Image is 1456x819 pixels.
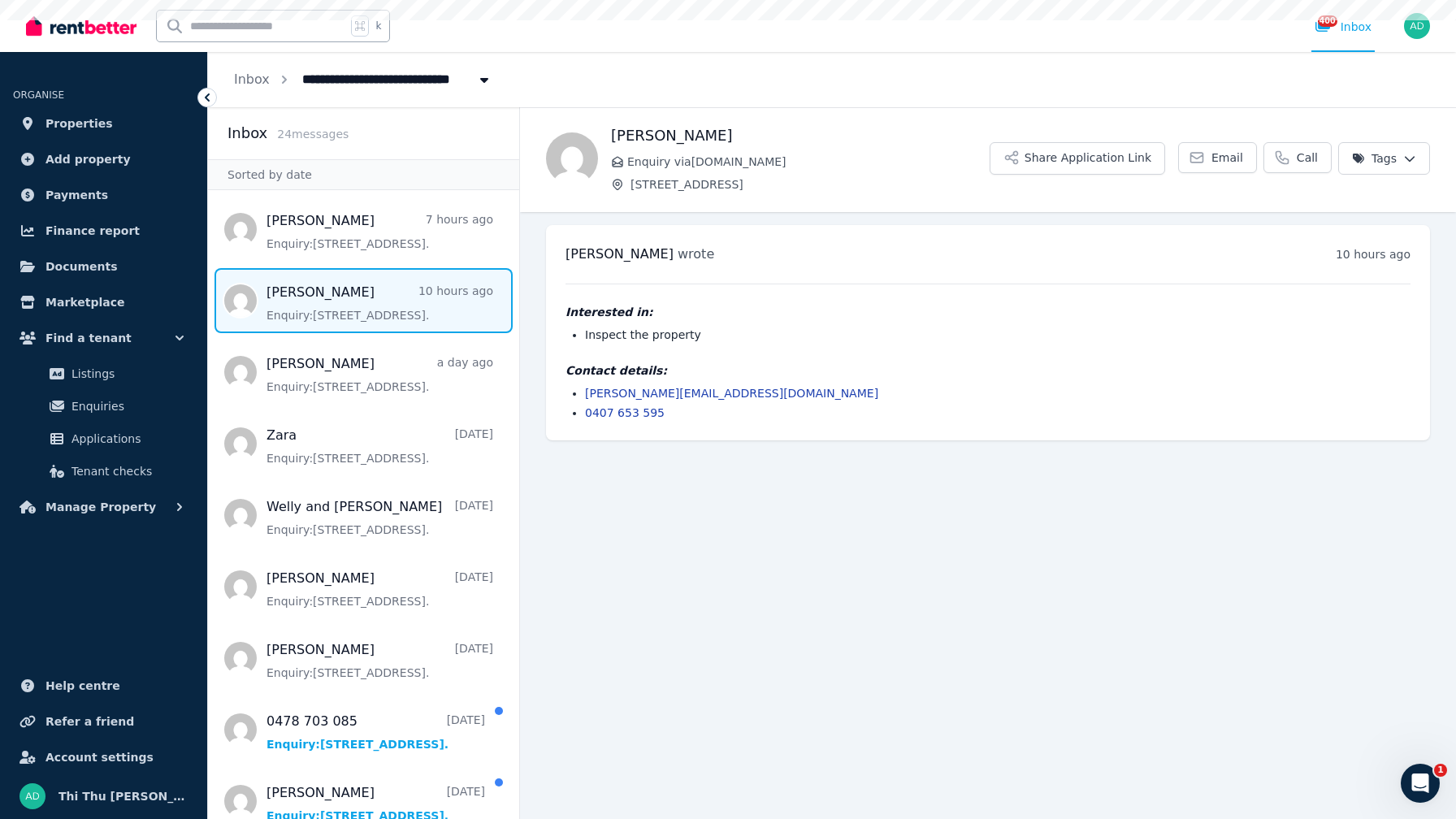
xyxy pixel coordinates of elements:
[1336,248,1410,261] time: 10 hours ago
[1352,150,1397,167] span: Tags
[19,783,45,809] img: Thi Thu Hanh Dang
[45,747,154,767] span: Account settings
[266,426,493,466] a: Zara[DATE]Enquiry:[STREET_ADDRESS].
[266,211,493,252] a: [PERSON_NAME]7 hours agoEnquiry:[STREET_ADDRESS].
[13,250,194,283] a: Documents
[208,159,519,190] div: Sorted by date
[627,154,990,170] span: Enquiry via [DOMAIN_NAME]
[19,357,188,390] a: Listings
[19,390,188,422] a: Enquiries
[375,19,381,32] span: k
[45,328,132,348] span: Find a tenant
[71,461,181,481] span: Tenant checks
[990,142,1165,175] button: Share Application Link
[13,143,194,175] a: Add property
[71,429,181,448] span: Applications
[45,114,113,133] span: Properties
[277,128,349,141] span: 24 message s
[1263,142,1332,173] a: Call
[1404,13,1430,39] img: Thi Thu Hanh Dang
[266,569,493,609] a: [PERSON_NAME][DATE]Enquiry:[STREET_ADDRESS].
[45,676,120,695] span: Help centre
[13,179,194,211] a: Payments
[19,455,188,487] a: Tenant checks
[13,669,194,702] a: Help centre
[13,214,194,247] a: Finance report
[45,292,124,312] span: Marketplace
[1434,764,1447,777] span: 1
[546,132,598,184] img: Wenona Maharaj
[678,246,714,262] span: wrote
[565,362,1410,379] h4: Contact details:
[1315,19,1371,35] div: Inbox
[266,640,493,681] a: [PERSON_NAME][DATE]Enquiry:[STREET_ADDRESS].
[234,71,270,87] a: Inbox
[45,257,118,276] span: Documents
[13,491,194,523] button: Manage Property
[565,304,1410,320] h4: Interested in:
[1178,142,1257,173] a: Email
[58,786,188,806] span: Thi Thu [PERSON_NAME]
[266,354,493,395] a: [PERSON_NAME]a day agoEnquiry:[STREET_ADDRESS].
[13,89,64,101] span: ORGANISE
[13,322,194,354] button: Find a tenant
[45,149,131,169] span: Add property
[13,107,194,140] a: Properties
[565,246,674,262] span: [PERSON_NAME]
[71,396,181,416] span: Enquiries
[585,327,1410,343] li: Inspect the property
[208,52,518,107] nav: Breadcrumb
[1318,15,1337,27] span: 400
[26,14,136,38] img: RentBetter
[45,185,108,205] span: Payments
[630,176,990,193] span: [STREET_ADDRESS]
[13,741,194,773] a: Account settings
[1297,149,1318,166] span: Call
[227,122,267,145] h2: Inbox
[585,406,665,419] a: 0407 653 595
[266,497,493,538] a: Welly and [PERSON_NAME][DATE]Enquiry:[STREET_ADDRESS].
[45,221,140,240] span: Finance report
[1401,764,1440,803] iframe: Intercom live chat
[585,387,878,400] a: [PERSON_NAME][EMAIL_ADDRESS][DOMAIN_NAME]
[71,364,181,383] span: Listings
[45,712,134,731] span: Refer a friend
[266,712,485,752] a: 0478 703 085[DATE]Enquiry:[STREET_ADDRESS].
[13,286,194,318] a: Marketplace
[45,497,156,517] span: Manage Property
[1338,142,1430,175] button: Tags
[1211,149,1243,166] span: Email
[611,124,990,147] h1: [PERSON_NAME]
[13,705,194,738] a: Refer a friend
[19,422,188,455] a: Applications
[266,283,493,323] a: [PERSON_NAME]10 hours agoEnquiry:[STREET_ADDRESS].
